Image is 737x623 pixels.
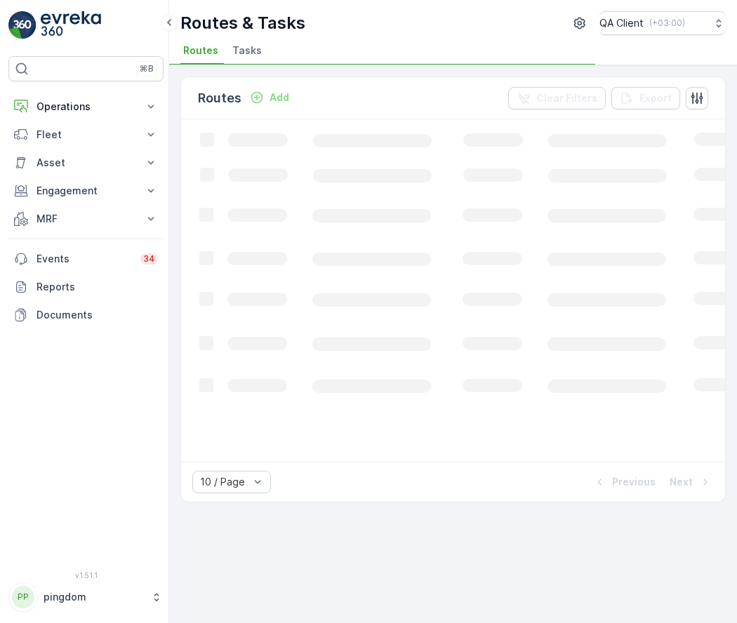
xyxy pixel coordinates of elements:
[36,100,135,114] p: Operations
[232,43,262,58] span: Tasks
[649,18,685,29] p: ( +03:00 )
[611,87,680,109] button: Export
[8,301,164,329] a: Documents
[270,91,289,105] p: Add
[591,474,657,490] button: Previous
[180,12,305,34] p: Routes & Tasks
[8,205,164,233] button: MRF
[36,212,135,226] p: MRF
[8,582,164,612] button: PPpingdom
[8,121,164,149] button: Fleet
[8,11,36,39] img: logo
[36,308,158,322] p: Documents
[244,89,295,106] button: Add
[36,280,158,294] p: Reports
[36,128,135,142] p: Fleet
[8,571,164,580] span: v 1.51.1
[599,16,644,30] p: QA Client
[8,245,164,273] a: Events34
[668,474,714,490] button: Next
[198,88,241,108] p: Routes
[612,475,656,489] p: Previous
[36,184,135,198] p: Engagement
[44,590,144,604] p: pingdom
[140,63,154,74] p: ⌘B
[670,475,693,489] p: Next
[8,273,164,301] a: Reports
[12,586,34,608] div: PP
[183,43,218,58] span: Routes
[639,91,672,105] p: Export
[41,11,101,39] img: logo_light-DOdMpM7g.png
[508,87,606,109] button: Clear Filters
[143,253,155,264] p: 34
[8,149,164,177] button: Asset
[36,252,132,266] p: Events
[536,91,597,105] p: Clear Filters
[36,156,135,170] p: Asset
[8,177,164,205] button: Engagement
[8,93,164,121] button: Operations
[599,11,726,35] button: QA Client(+03:00)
